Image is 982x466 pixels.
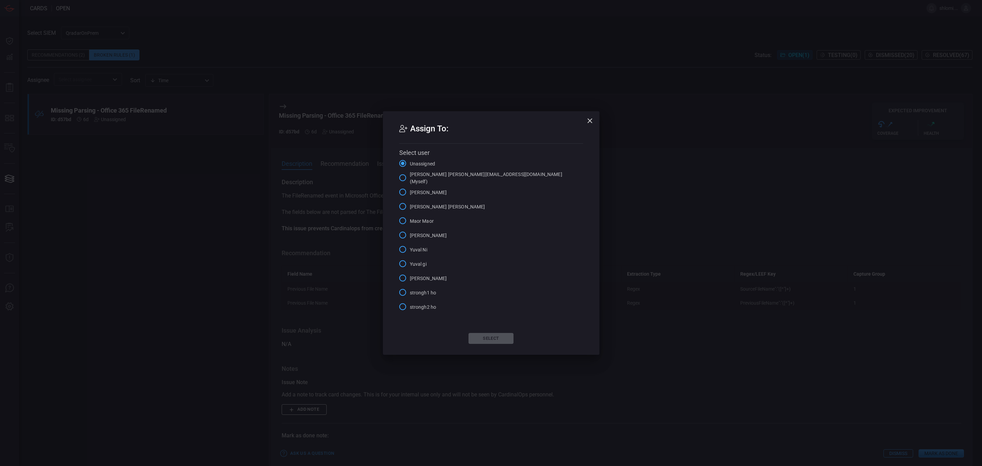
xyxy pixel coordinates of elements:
span: [PERSON_NAME] [410,232,447,239]
h2: Assign To: [399,122,583,144]
span: [PERSON_NAME] [410,189,447,196]
span: [PERSON_NAME] [410,275,447,282]
span: Yuval Ni [410,246,427,253]
span: [PERSON_NAME] [PERSON_NAME][EMAIL_ADDRESS][DOMAIN_NAME] (Myself) [410,171,564,185]
span: strongh2 ho [410,304,436,311]
span: Maor Maor [410,218,434,225]
span: strongh1 ho [410,289,436,296]
span: [PERSON_NAME] [PERSON_NAME] [410,203,485,210]
span: Yuval gi [410,261,427,268]
span: Unassigned [410,160,435,168]
span: Select user [399,149,430,156]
